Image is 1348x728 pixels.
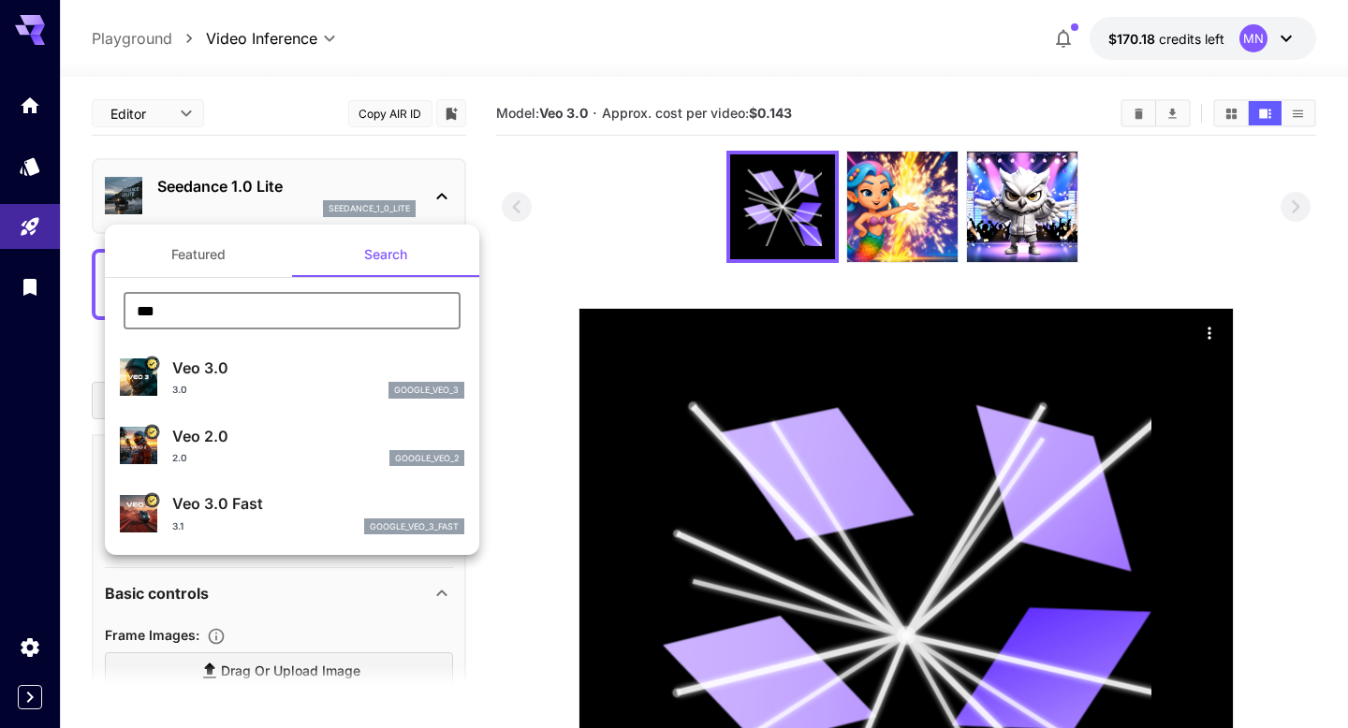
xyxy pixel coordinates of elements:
[292,232,479,277] button: Search
[144,424,159,439] button: Certified Model – Vetted for best performance and includes a commercial license.
[144,357,159,371] button: Certified Model – Vetted for best performance and includes a commercial license.
[172,383,187,397] p: 3.0
[172,357,464,379] p: Veo 3.0
[172,492,464,515] p: Veo 3.0 Fast
[172,519,183,533] p: 3.1
[172,451,187,465] p: 2.0
[120,417,464,474] div: Certified Model – Vetted for best performance and includes a commercial license.Veo 2.02.0google_...
[1254,638,1348,728] iframe: Chat Widget
[105,232,292,277] button: Featured
[120,349,464,406] div: Certified Model – Vetted for best performance and includes a commercial license.Veo 3.03.0google_...
[395,452,459,465] p: google_veo_2
[172,425,464,447] p: Veo 2.0
[144,492,159,507] button: Certified Model – Vetted for best performance and includes a commercial license.
[370,520,459,533] p: google_veo_3_fast
[120,485,464,542] div: Certified Model – Vetted for best performance and includes a commercial license.Veo 3.0 Fast3.1go...
[394,384,459,397] p: google_veo_3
